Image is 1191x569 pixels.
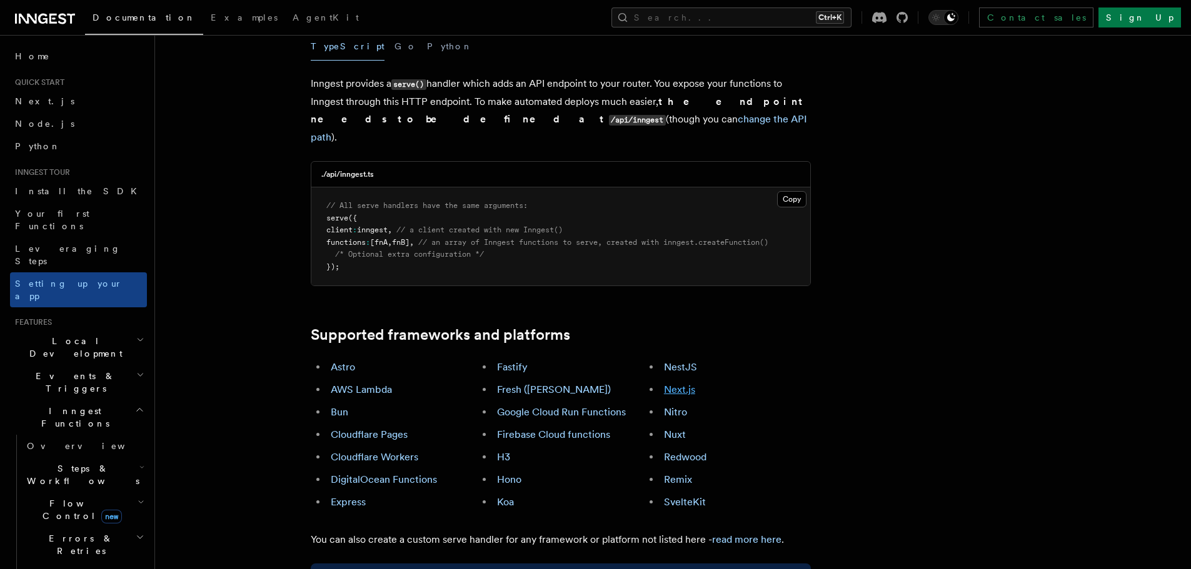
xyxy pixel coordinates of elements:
button: Python [427,32,473,61]
span: Quick start [10,77,64,87]
a: Home [10,45,147,67]
span: }); [326,262,339,271]
code: serve() [391,79,426,90]
span: [fnA [370,238,388,247]
a: Next.js [10,90,147,112]
span: Next.js [15,96,74,106]
span: : [353,225,357,234]
a: Next.js [664,383,695,395]
span: // a client created with new Inngest() [396,225,563,234]
a: Redwood [664,451,706,463]
a: Install the SDK [10,180,147,202]
a: Your first Functions [10,202,147,237]
button: Inngest Functions [10,400,147,435]
a: Firebase Cloud functions [497,428,610,440]
span: Examples [211,12,278,22]
button: Go [394,32,417,61]
button: Copy [777,191,807,207]
p: Inngest provides a handler which adds an API endpoint to your router. You expose your functions t... [311,75,811,146]
span: /* Optional extra configuration */ [335,250,484,259]
a: Astro [331,361,355,373]
a: Overview [22,435,147,457]
a: H3 [497,451,510,463]
span: functions [326,238,366,247]
span: Steps & Workflows [22,462,139,487]
span: Python [15,141,61,151]
a: Cloudflare Workers [331,451,418,463]
a: Fastify [497,361,528,373]
a: Node.js [10,112,147,135]
span: Your first Functions [15,209,89,231]
span: // an array of Inngest functions to serve, created with inngest.createFunction() [418,238,768,247]
span: Documentation [93,12,196,22]
kbd: Ctrl+K [816,11,844,24]
button: TypeScript [311,32,384,61]
span: Home [15,50,50,62]
button: Events & Triggers [10,365,147,400]
a: Bun [331,406,348,418]
button: Errors & Retries [22,527,147,562]
a: Supported frameworks and platforms [311,326,570,344]
button: Local Development [10,330,147,365]
span: AgentKit [293,12,359,22]
span: Flow Control [22,497,138,522]
a: DigitalOcean Functions [331,473,437,485]
a: Nuxt [664,428,686,440]
h3: ./api/inngest.ts [321,169,374,179]
a: AWS Lambda [331,383,392,395]
span: Node.js [15,119,74,129]
span: Leveraging Steps [15,244,121,266]
a: Koa [497,496,514,508]
span: // All serve handlers have the same arguments: [326,201,528,210]
span: Features [10,317,52,327]
a: Nitro [664,406,687,418]
a: Cloudflare Pages [331,428,408,440]
a: Hono [497,473,521,485]
a: read more here [712,533,781,545]
span: Install the SDK [15,186,144,196]
span: Events & Triggers [10,370,136,395]
a: Sign Up [1098,7,1181,27]
code: /api/inngest [609,115,666,126]
span: inngest [357,225,388,234]
a: NestJS [664,361,697,373]
a: Python [10,135,147,157]
button: Steps & Workflows [22,457,147,492]
a: SvelteKit [664,496,706,508]
button: Search...Ctrl+K [611,7,852,27]
button: Flow Controlnew [22,492,147,527]
span: serve [326,214,348,222]
a: Setting up your app [10,272,147,307]
span: Local Development [10,335,136,360]
a: Fresh ([PERSON_NAME]) [497,383,611,395]
span: Errors & Retries [22,532,136,557]
a: Examples [203,4,285,34]
span: , [388,238,392,247]
button: Toggle dark mode [928,10,958,25]
a: AgentKit [285,4,366,34]
a: Express [331,496,366,508]
span: ({ [348,214,357,222]
span: new [101,510,122,523]
span: : [366,238,370,247]
a: Remix [664,473,692,485]
a: Leveraging Steps [10,237,147,272]
a: Google Cloud Run Functions [497,406,626,418]
span: client [326,225,353,234]
span: Setting up your app [15,279,123,301]
span: , [410,238,414,247]
span: fnB] [392,238,410,247]
span: Overview [27,441,156,451]
a: Documentation [85,4,203,35]
p: You can also create a custom serve handler for any framework or platform not listed here - . [311,531,811,548]
a: Contact sales [979,7,1093,27]
span: Inngest tour [10,167,70,177]
span: Inngest Functions [10,405,135,430]
span: , [388,225,392,234]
